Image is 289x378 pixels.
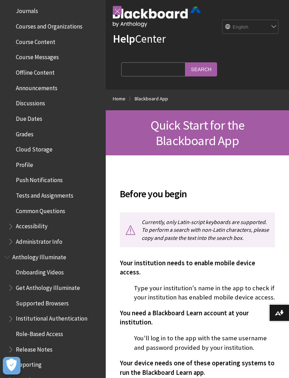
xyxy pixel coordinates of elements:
p: Currently, only Latin-script keyboards are supported. To perform a search with non-Latin characte... [120,212,275,247]
span: Offline Content [16,67,55,76]
span: Due Dates [16,113,42,122]
span: Onboarding Videos [16,267,64,276]
img: Blackboard by Anthology [113,7,201,27]
span: Anthology Illuminate [12,251,66,261]
span: Your institution needs to enable mobile device access. [120,259,255,276]
span: Quick Start for the Blackboard App [150,117,245,149]
span: Supported Browsers [16,297,69,307]
span: Discussions [16,97,45,107]
span: Course Content [16,36,55,45]
button: Open Preferences [3,357,20,374]
span: Administrator Info [16,236,62,245]
span: Before you begin [120,186,275,201]
p: Type your institution's name in the app to check if your institution has enabled mobile device ac... [120,284,275,302]
select: Site Language Selector [222,20,279,34]
span: Journals [16,5,38,15]
span: Release Notes [16,343,53,353]
span: Get Anthology Illuminate [16,282,80,291]
strong: Help [113,32,135,46]
span: Institutional Authentication [16,313,87,322]
a: HelpCenter [113,32,166,46]
span: Announcements [16,82,57,92]
span: Accessibility [16,221,48,230]
span: Role-Based Access [16,328,63,337]
span: Profile [16,159,33,168]
a: Home [113,94,125,103]
span: Course Messages [16,51,59,61]
input: Search [185,62,217,76]
span: Reporting [16,359,42,368]
span: Courses and Organizations [16,20,82,30]
span: You need a Blackboard Learn account at your institution. [120,309,249,326]
p: You'll log in to the app with the same username and password provided by your institution. [120,334,275,352]
span: Common Questions [16,205,65,215]
span: Cloud Storage [16,143,53,153]
span: Your device needs one of these operating systems to run the Blackboard Learn app. [120,359,275,376]
span: Grades [16,128,33,138]
span: Push Notifications [16,174,63,184]
span: Tests and Assignments [16,190,73,199]
a: Blackboard App [135,94,168,103]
